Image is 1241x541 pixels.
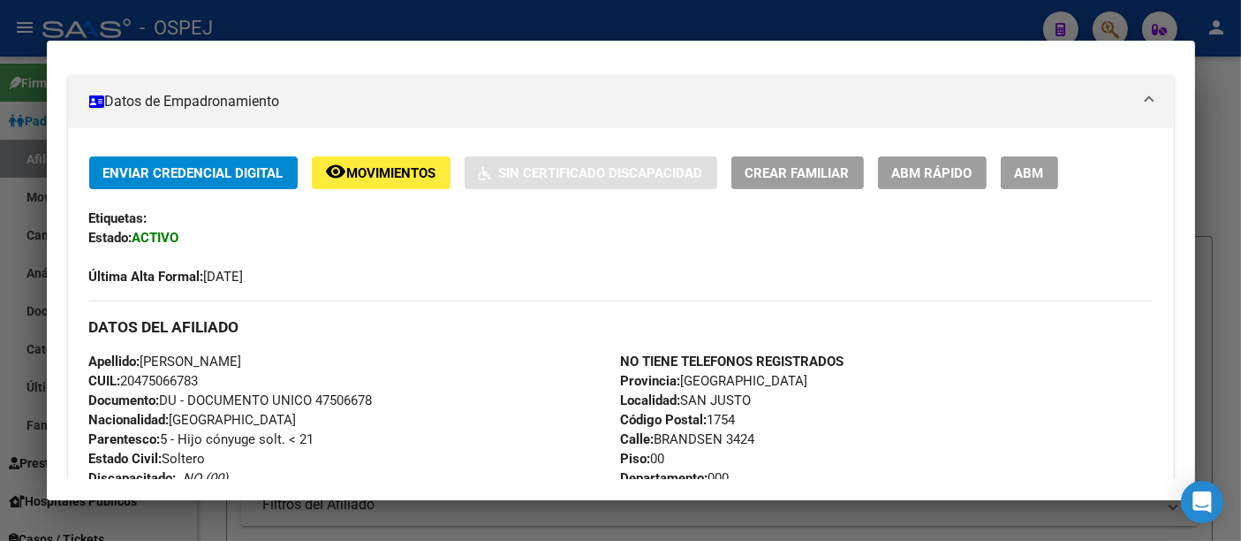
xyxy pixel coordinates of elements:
span: Crear Familiar [745,165,850,181]
strong: Departamento: [621,470,708,486]
div: Open Intercom Messenger [1181,481,1223,523]
span: Soltero [89,451,206,467]
span: Movimientos [347,165,436,181]
strong: Piso: [621,451,651,467]
strong: CUIL: [89,373,121,389]
span: [GEOGRAPHIC_DATA] [89,412,297,428]
h3: DATOS DEL AFILIADO [89,317,1153,337]
strong: Provincia: [621,373,681,389]
button: ABM Rápido [878,156,987,189]
span: 5 - Hijo cónyuge solt. < 21 [89,431,314,447]
span: Sin Certificado Discapacidad [499,165,703,181]
strong: Última Alta Formal: [89,269,204,285]
i: NO (00) [184,470,229,486]
span: 20475066783 [89,373,199,389]
span: 000 [621,470,730,486]
span: ABM [1015,165,1044,181]
span: DU - DOCUMENTO UNICO 47506678 [89,392,373,408]
button: Crear Familiar [731,156,864,189]
span: Enviar Credencial Digital [103,165,284,181]
strong: Localidad: [621,392,681,408]
mat-panel-title: Datos de Empadronamiento [89,91,1131,112]
mat-expansion-panel-header: Datos de Empadronamiento [68,75,1174,128]
strong: Apellido: [89,354,140,370]
span: SAN JUSTO [621,392,752,408]
strong: Estado Civil: [89,451,163,467]
strong: Etiquetas: [89,210,148,226]
button: Movimientos [312,156,450,189]
span: [PERSON_NAME] [89,354,242,370]
span: 00 [621,451,665,467]
strong: ACTIVO [132,230,179,246]
strong: Parentesco: [89,431,161,447]
span: BRANDSEN 3424 [621,431,755,447]
mat-icon: remove_red_eye [326,161,347,182]
span: 1754 [621,412,736,428]
strong: Calle: [621,431,655,447]
strong: Discapacitado: [89,470,177,486]
span: [GEOGRAPHIC_DATA] [621,373,808,389]
button: Sin Certificado Discapacidad [465,156,717,189]
strong: Nacionalidad: [89,412,170,428]
strong: Estado: [89,230,132,246]
strong: Documento: [89,392,160,408]
span: [DATE] [89,269,244,285]
strong: Código Postal: [621,412,708,428]
strong: NO TIENE TELEFONOS REGISTRADOS [621,354,844,370]
button: Enviar Credencial Digital [89,156,298,189]
button: ABM [1001,156,1058,189]
span: ABM Rápido [892,165,972,181]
